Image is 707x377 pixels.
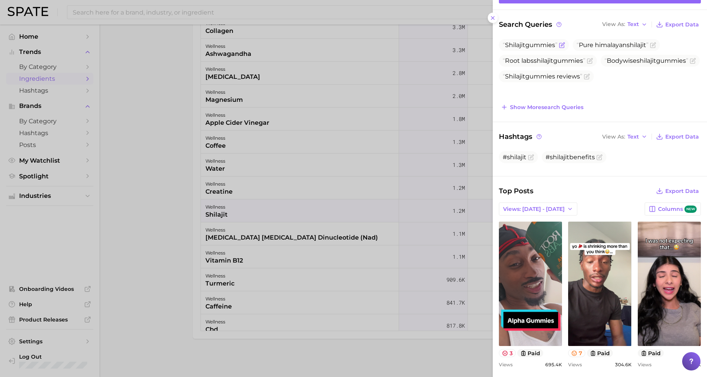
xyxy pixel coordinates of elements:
[627,41,646,49] span: shilajit
[665,134,699,140] span: Export Data
[503,153,526,161] span: #shilajit
[600,132,649,142] button: View AsText
[528,154,534,160] button: Flag as miscategorized or irrelevant
[645,202,701,215] button: Columnsnew
[638,349,664,357] button: paid
[499,349,516,357] button: 3
[499,186,533,196] span: Top Posts
[499,131,543,142] span: Hashtags
[665,188,699,194] span: Export Data
[602,135,625,139] span: View As
[637,57,656,64] span: shilajit
[587,58,593,64] button: Flag as miscategorized or irrelevant
[503,73,582,80] span: gummies reviews
[568,349,585,357] button: 7
[665,21,699,28] span: Export Data
[499,19,563,30] span: Search Queries
[587,349,613,357] button: paid
[517,349,544,357] button: paid
[638,362,652,367] span: Views
[602,22,625,26] span: View As
[546,153,595,161] span: #shilajitbenefits
[503,57,585,64] span: Root labs gummies
[505,73,525,80] span: Shilajit
[499,102,585,113] button: Show moresearch queries
[654,131,701,142] button: Export Data
[654,19,701,30] button: Export Data
[627,135,639,139] span: Text
[658,206,697,213] span: Columns
[584,73,590,80] button: Flag as miscategorized or irrelevant
[604,57,688,64] span: Bodywise gummies
[627,22,639,26] span: Text
[534,57,553,64] span: shilajit
[596,154,603,160] button: Flag as miscategorized or irrelevant
[510,104,583,111] span: Show more search queries
[505,41,525,49] span: Shilajit
[503,41,557,49] span: gummies
[600,20,649,29] button: View AsText
[650,42,656,48] button: Flag as miscategorized or irrelevant
[684,206,697,213] span: new
[690,58,696,64] button: Flag as miscategorized or irrelevant
[568,362,582,367] span: Views
[545,362,562,367] span: 695.4k
[503,206,565,212] span: Views: [DATE] - [DATE]
[615,362,632,367] span: 304.6k
[499,362,513,367] span: Views
[559,42,565,48] button: Flag as miscategorized or irrelevant
[499,202,577,215] button: Views: [DATE] - [DATE]
[577,41,648,49] span: Pure himalayan
[654,186,701,196] button: Export Data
